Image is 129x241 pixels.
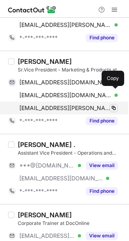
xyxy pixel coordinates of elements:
button: Reveal Button [86,34,118,42]
button: Reveal Button [86,161,118,170]
div: [PERSON_NAME] [18,57,72,65]
div: [PERSON_NAME] [18,211,72,219]
div: Corporate Trainer at DocOnline [18,220,124,227]
span: ***@[DOMAIN_NAME] [19,162,75,169]
span: [EMAIL_ADDRESS][DOMAIN_NAME] [19,92,112,99]
span: [EMAIL_ADDRESS][DOMAIN_NAME] [19,232,75,239]
span: [EMAIL_ADDRESS][DOMAIN_NAME] [19,79,112,86]
button: Reveal Button [86,232,118,240]
button: Reveal Button [86,117,118,125]
button: Reveal Button [86,187,118,195]
span: [EMAIL_ADDRESS][DOMAIN_NAME] [19,175,103,182]
span: [EMAIL_ADDRESS][PERSON_NAME][DOMAIN_NAME] [19,21,112,29]
div: Assistant Vice President - Operations and Business Support at DocOnline [18,149,124,157]
div: [PERSON_NAME] . [18,141,75,149]
div: Sr.Vice President - Marketing & Products at DocOnline [18,66,124,74]
img: ContactOut v5.3.10 [8,5,56,14]
span: [EMAIL_ADDRESS][PERSON_NAME][DOMAIN_NAME] [19,104,112,112]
